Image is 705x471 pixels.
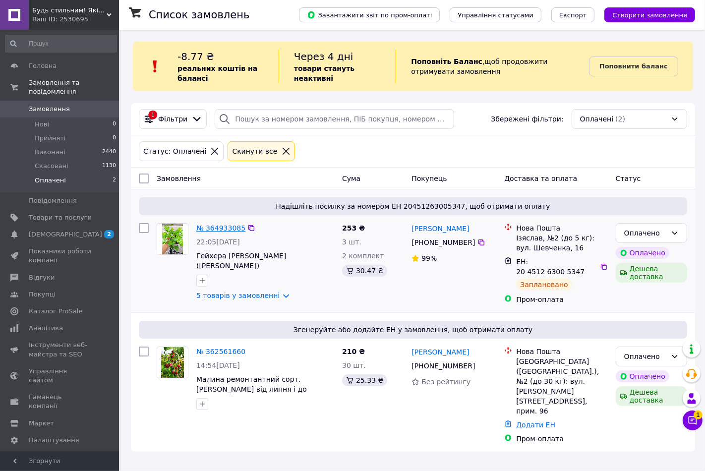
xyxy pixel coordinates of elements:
[342,252,384,260] span: 2 комплект
[516,279,572,291] div: Заплановано
[141,146,208,157] div: Статус: Оплачені
[29,196,77,205] span: Повідомлення
[196,252,286,270] a: Гейхера [PERSON_NAME] ([PERSON_NAME])
[35,176,66,185] span: Оплачені
[113,134,116,143] span: 0
[104,230,114,238] span: 2
[29,419,54,428] span: Маркет
[342,265,387,277] div: 30.47 ₴
[450,7,541,22] button: Управління статусами
[604,7,695,22] button: Створити замовлення
[516,347,607,356] div: Нова Пошта
[616,247,669,259] div: Оплачено
[29,436,79,445] span: Налаштування
[516,223,607,233] div: Нова Пошта
[35,162,68,171] span: Скасовані
[342,175,360,182] span: Cума
[29,324,63,333] span: Аналітика
[158,114,187,124] span: Фільтри
[196,224,245,232] a: № 364933085
[683,411,703,430] button: Чат з покупцем1
[421,378,470,386] span: Без рейтингу
[157,223,188,255] a: Фото товару
[616,263,687,283] div: Дешева доставка
[504,175,577,182] span: Доставка та оплата
[196,348,245,355] a: № 362561660
[551,7,595,22] button: Експорт
[29,78,119,96] span: Замовлення та повідомлення
[157,347,188,378] a: Фото товару
[589,57,678,76] a: Поповнити баланс
[157,175,201,182] span: Замовлення
[29,367,92,385] span: Управління сайтом
[410,359,477,373] div: [PHONE_NUMBER]
[516,233,607,253] div: Ізяслав, №2 (до 5 кг): вул. Шевченка, 16
[458,11,533,19] span: Управління статусами
[196,238,240,246] span: 22:05[DATE]
[516,294,607,304] div: Пром-оплата
[516,434,607,444] div: Пром-оплата
[143,325,683,335] span: Згенеруйте або додайте ЕН у замовлення, щоб отримати оплату
[29,230,102,239] span: [DEMOGRAPHIC_DATA]
[307,10,432,19] span: Завантажити звіт по пром-оплаті
[491,114,563,124] span: Збережені фільтри:
[342,361,366,369] span: 30 шт.
[616,386,687,406] div: Дешева доставка
[342,224,365,232] span: 253 ₴
[35,134,65,143] span: Прийняті
[516,421,555,429] a: Додати ЕН
[410,235,477,249] div: [PHONE_NUMBER]
[177,64,257,82] b: реальних коштів на балансі
[32,6,107,15] span: Будь стильним! Якісні речі за доступними цінами!
[177,51,214,62] span: -8.77 ₴
[624,351,667,362] div: Оплачено
[516,356,607,416] div: [GEOGRAPHIC_DATA] ([GEOGRAPHIC_DATA].), №2 (до 30 кг): вул. [PERSON_NAME][STREET_ADDRESS], прим. 96
[694,411,703,419] span: 1
[162,224,183,254] img: Фото товару
[342,374,387,386] div: 25.33 ₴
[411,58,482,65] b: Поповніть Баланс
[29,213,92,222] span: Товари та послуги
[5,35,117,53] input: Пошук
[29,105,70,114] span: Замовлення
[143,201,683,211] span: Надішліть посилку за номером ЕН 20451263005347, щоб отримати оплату
[294,64,354,82] b: товари стануть неактивні
[102,148,116,157] span: 2440
[580,114,614,124] span: Оплачені
[612,11,687,19] span: Створити замовлення
[299,7,440,22] button: Завантажити звіт по пром-оплаті
[516,258,585,276] span: ЕН: 20 4512 6300 5347
[230,146,279,157] div: Cкинути все
[559,11,587,19] span: Експорт
[29,341,92,358] span: Інструменти веб-майстра та SEO
[161,347,184,378] img: Фото товару
[411,175,447,182] span: Покупець
[342,348,365,355] span: 210 ₴
[616,370,669,382] div: Оплачено
[35,148,65,157] span: Виконані
[196,375,307,403] a: Малина ремонтантний сорт. [PERSON_NAME] від липня і до морозів
[32,15,119,24] div: Ваш ID: 2530695
[35,120,49,129] span: Нові
[148,59,163,74] img: :exclamation:
[113,176,116,185] span: 2
[29,61,57,70] span: Головна
[411,224,469,234] a: [PERSON_NAME]
[149,9,249,21] h1: Список замовлень
[411,347,469,357] a: [PERSON_NAME]
[113,120,116,129] span: 0
[396,50,588,83] div: , щоб продовжити отримувати замовлення
[196,361,240,369] span: 14:54[DATE]
[29,290,56,299] span: Покупці
[594,10,695,18] a: Створити замовлення
[29,307,82,316] span: Каталог ProSale
[294,51,353,62] span: Через 4 дні
[102,162,116,171] span: 1130
[342,238,361,246] span: 3 шт.
[29,393,92,411] span: Гаманець компанії
[29,273,55,282] span: Відгуки
[599,62,668,70] b: Поповнити баланс
[196,292,280,299] a: 5 товарів у замовленні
